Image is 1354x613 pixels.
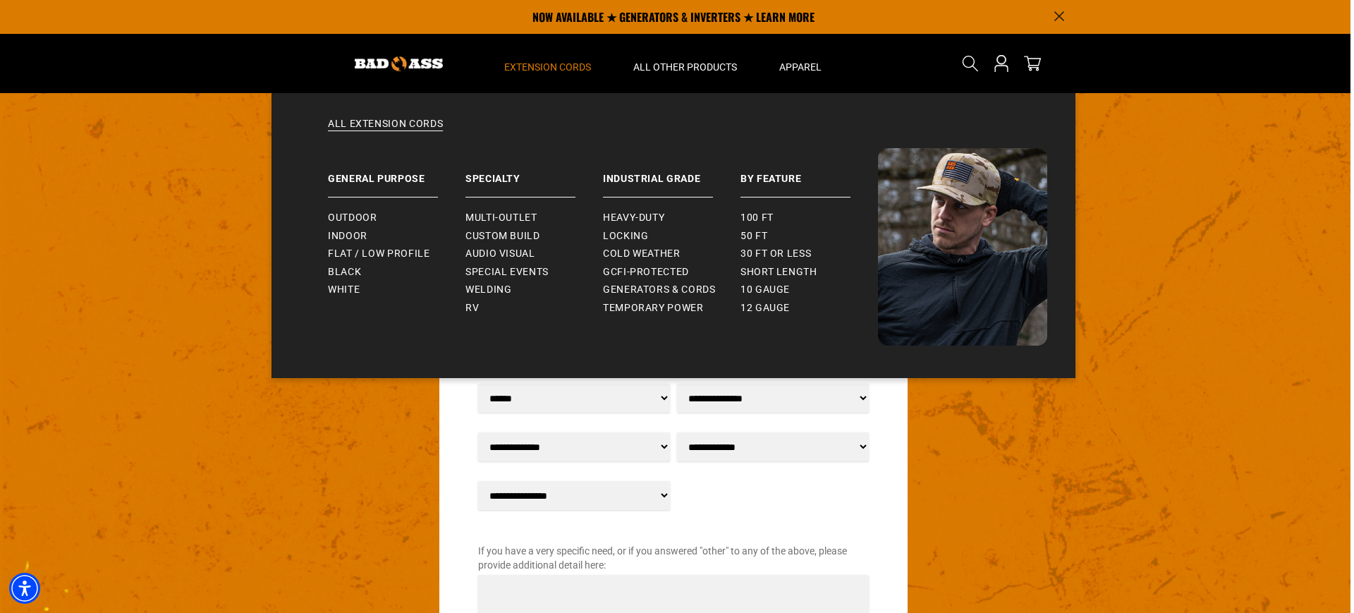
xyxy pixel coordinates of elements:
[465,266,549,279] span: Special Events
[328,263,465,281] a: Black
[504,61,591,73] span: Extension Cords
[959,52,982,75] summary: Search
[603,281,740,299] a: Generators & Cords
[740,212,774,224] span: 100 ft
[740,248,811,260] span: 30 ft or less
[603,266,689,279] span: GCFI-Protected
[328,266,361,279] span: Black
[740,209,878,227] a: 100 ft
[603,284,716,296] span: Generators & Cords
[740,227,878,245] a: 50 ft
[465,227,603,245] a: Custom Build
[740,245,878,263] a: 30 ft or less
[465,284,511,296] span: Welding
[328,148,465,198] a: General Purpose
[603,302,704,315] span: Temporary Power
[603,209,740,227] a: Heavy-Duty
[300,117,1047,148] a: All Extension Cords
[465,299,603,317] a: RV
[483,34,612,93] summary: Extension Cords
[740,302,790,315] span: 12 gauge
[328,248,430,260] span: Flat / Low Profile
[465,230,540,243] span: Custom Build
[740,299,878,317] a: 12 gauge
[779,61,822,73] span: Apparel
[9,573,40,604] div: Accessibility Menu
[603,230,648,243] span: Locking
[603,212,664,224] span: Heavy-Duty
[740,148,878,198] a: By Feature
[328,227,465,245] a: Indoor
[328,209,465,227] a: Outdoor
[465,212,537,224] span: Multi-Outlet
[328,245,465,263] a: Flat / Low Profile
[990,34,1013,93] a: Open this option
[740,281,878,299] a: 10 gauge
[758,34,843,93] summary: Apparel
[465,245,603,263] a: Audio Visual
[465,263,603,281] a: Special Events
[603,245,740,263] a: Cold Weather
[355,56,443,71] img: Bad Ass Extension Cords
[328,281,465,299] a: White
[603,227,740,245] a: Locking
[478,545,847,571] span: If you have a very specific need, or if you answered "other" to any of the above, please provide ...
[328,212,377,224] span: Outdoor
[465,302,479,315] span: RV
[740,284,790,296] span: 10 gauge
[603,263,740,281] a: GCFI-Protected
[603,148,740,198] a: Industrial Grade
[465,248,535,260] span: Audio Visual
[1021,55,1044,72] a: cart
[328,230,367,243] span: Indoor
[612,34,758,93] summary: All Other Products
[878,148,1047,346] img: Bad Ass Extension Cords
[328,284,360,296] span: White
[603,248,681,260] span: Cold Weather
[740,230,767,243] span: 50 ft
[465,281,603,299] a: Welding
[465,209,603,227] a: Multi-Outlet
[633,61,737,73] span: All Other Products
[740,266,817,279] span: Short Length
[465,148,603,198] a: Specialty
[740,263,878,281] a: Short Length
[603,299,740,317] a: Temporary Power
